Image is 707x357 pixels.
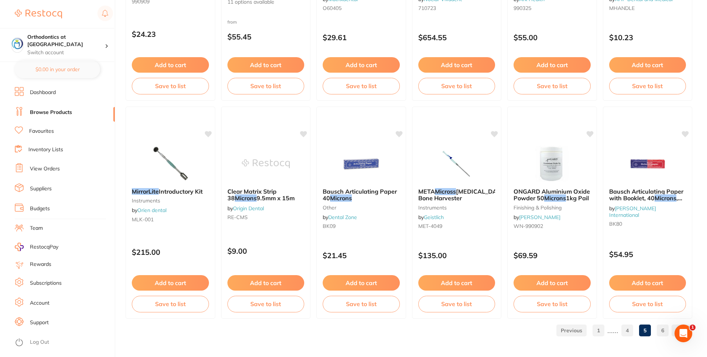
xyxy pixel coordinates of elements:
[15,243,24,251] img: RestocqPay
[330,194,352,202] em: Microns
[146,145,194,182] img: MirrorLite Introductory Kit
[514,78,591,94] button: Save to list
[242,145,290,182] img: Clear Matrix Strip 38 Microns 9.5mm x 15m
[30,225,43,232] a: Team
[132,216,154,223] span: MLK-001
[514,33,591,42] p: $55.00
[30,165,60,173] a: View Orders
[418,223,442,229] span: MET-4049
[30,109,72,116] a: Browse Products
[227,188,305,202] b: Clear Matrix Strip 38 Microns 9.5mm x 15m
[132,296,209,312] button: Save to list
[15,337,113,349] button: Log Out
[257,194,295,202] span: 9.5mm x 15m
[323,5,342,11] span: O60405
[418,214,444,221] span: by
[30,299,49,307] a: Account
[675,325,692,342] iframe: Intercom live chat
[328,214,357,221] a: Dental Zone
[514,214,560,221] span: by
[323,188,397,202] span: Bausch Articulating Paper 40
[30,280,62,287] a: Subscriptions
[227,247,305,255] p: $9.00
[657,323,669,338] a: 6
[690,325,696,330] span: 1
[132,78,209,94] button: Save to list
[30,205,50,212] a: Budgets
[418,275,495,291] button: Add to cart
[609,275,686,291] button: Add to cart
[132,198,209,204] small: instruments
[159,188,203,195] span: Introductory Kit
[132,30,209,38] p: $24.23
[655,194,676,202] em: Microns
[227,296,305,312] button: Save to list
[27,34,105,48] h4: Orthodontics at Penrith
[227,19,237,25] span: from
[30,243,58,251] span: RestocqPay
[639,323,651,338] a: 5
[30,339,49,346] a: Log Out
[609,78,686,94] button: Save to list
[418,188,495,202] b: META Micross Autologous Bone Harvester
[418,33,495,42] p: $654.55
[418,205,495,211] small: instruments
[233,205,264,212] a: Origin Dental
[132,207,167,214] span: by
[323,251,400,260] p: $21.45
[514,296,591,312] button: Save to list
[11,38,23,49] img: Orthodontics at Penrith
[514,205,591,211] small: finishing & polishing
[609,205,656,218] span: by
[323,205,400,211] small: other
[30,185,52,193] a: Suppliers
[15,10,62,18] img: Restocq Logo
[15,60,100,78] button: $0.00 in your order
[323,296,400,312] button: Save to list
[132,188,159,195] em: MirrorLite
[323,214,357,221] span: by
[593,323,604,338] a: 1
[418,78,495,94] button: Save to list
[609,188,686,202] b: Bausch Articulating Paper with Booklet, 40 Microns, Straight, Biodegradable, Blue and Red
[30,261,51,268] a: Rewards
[566,194,589,202] span: 1kg Pail
[227,32,305,41] p: $55.45
[337,145,385,182] img: Bausch Articulating Paper 40 Microns
[323,33,400,42] p: $29.61
[132,57,209,73] button: Add to cart
[132,188,209,195] b: MirrorLite Introductory Kit
[528,145,576,182] img: ONGARD Aluminium Oxide Powder 50 Microns 1kg Pail
[418,296,495,312] button: Save to list
[323,275,400,291] button: Add to cart
[433,145,481,182] img: META Micross Autologous Bone Harvester
[418,5,436,11] span: 710723
[519,214,560,221] a: [PERSON_NAME]
[514,275,591,291] button: Add to cart
[323,223,336,229] span: BK09
[28,146,63,153] a: Inventory Lists
[15,6,62,22] a: Restocq Logo
[227,188,277,202] span: Clear Matrix Strip 38
[27,49,105,56] p: Switch account
[609,221,622,227] span: BK80
[227,275,305,291] button: Add to cart
[137,207,167,214] a: Orien dental
[621,323,633,338] a: 4
[609,33,686,42] p: $10.23
[227,78,305,94] button: Save to list
[624,145,672,182] img: Bausch Articulating Paper with Booklet, 40 Microns, Straight, Biodegradable, Blue and Red
[418,57,495,73] button: Add to cart
[514,251,591,260] p: $69.59
[227,205,264,212] span: by
[132,248,209,256] p: $215.00
[609,5,635,11] span: MHANDLE
[30,319,49,326] a: Support
[30,89,56,96] a: Dashboard
[323,188,400,202] b: Bausch Articulating Paper 40 Microns
[323,57,400,73] button: Add to cart
[609,296,686,312] button: Save to list
[15,243,58,251] a: RestocqPay
[29,128,54,135] a: Favourites
[609,188,683,202] span: Bausch Articulating Paper with Booklet, 40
